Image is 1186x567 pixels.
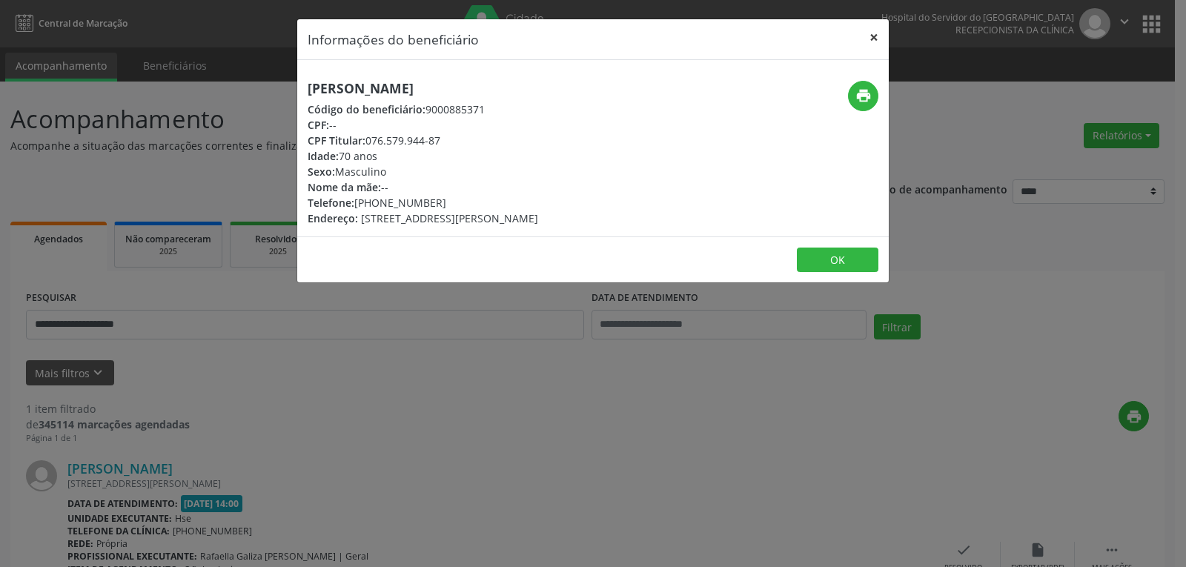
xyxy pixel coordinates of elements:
div: 70 anos [308,148,538,164]
h5: [PERSON_NAME] [308,81,538,96]
div: 076.579.944-87 [308,133,538,148]
h5: Informações do beneficiário [308,30,479,49]
i: print [855,87,872,104]
span: [STREET_ADDRESS][PERSON_NAME] [361,211,538,225]
span: Telefone: [308,196,354,210]
span: Sexo: [308,165,335,179]
div: Masculino [308,164,538,179]
span: Código do beneficiário: [308,102,425,116]
span: Nome da mãe: [308,180,381,194]
span: Endereço: [308,211,358,225]
button: OK [797,248,878,273]
span: CPF Titular: [308,133,365,147]
button: Close [859,19,889,56]
div: -- [308,117,538,133]
div: [PHONE_NUMBER] [308,195,538,210]
div: 9000885371 [308,102,538,117]
span: Idade: [308,149,339,163]
button: print [848,81,878,111]
span: CPF: [308,118,329,132]
div: -- [308,179,538,195]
